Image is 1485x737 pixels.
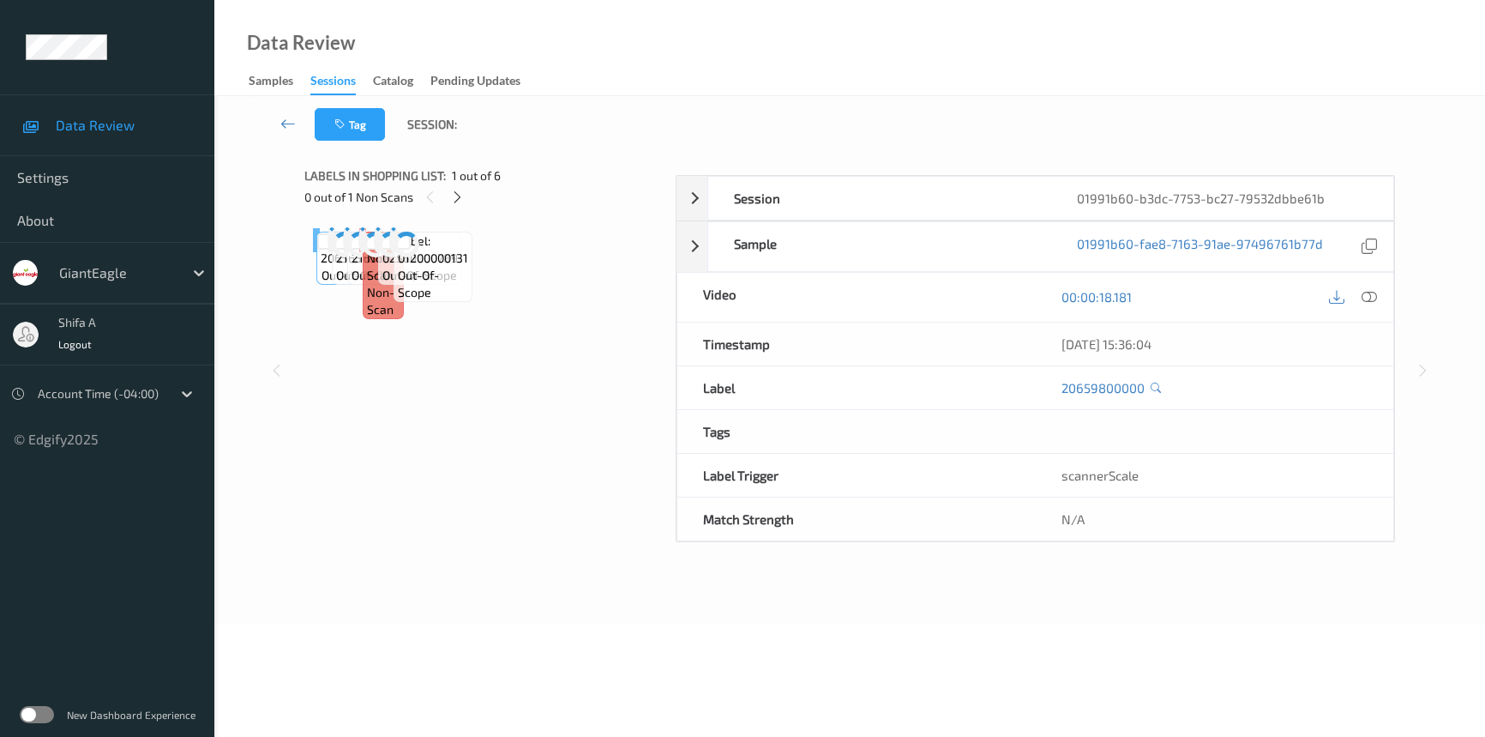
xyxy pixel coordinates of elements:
a: 20659800000 [1061,379,1145,396]
a: Sessions [310,69,373,95]
a: Catalog [373,69,430,94]
span: Label: 01200000131 [398,233,468,267]
span: out-of-scope [322,267,396,284]
a: 00:00:18.181 [1061,288,1132,305]
a: Pending Updates [430,69,538,94]
div: Sample [708,222,1051,271]
div: scannerScale [1036,454,1394,497]
div: Label [677,366,1036,409]
div: Samples [249,72,293,94]
div: Pending Updates [430,72,520,94]
span: 1 out of 6 [452,167,501,184]
div: Sessions [310,72,356,95]
div: 0 out of 1 Non Scans [304,186,664,208]
div: Session01991b60-b3dc-7753-bc27-79532dbbe61b [676,176,1394,220]
span: Label: Non-Scan [367,233,400,284]
div: Tags [677,410,1036,453]
div: Label Trigger [677,454,1036,497]
div: Session [708,177,1051,220]
span: Labels in shopping list: [304,167,446,184]
div: [DATE] 15:36:04 [1061,335,1368,353]
button: Tag [315,108,385,141]
div: Video [677,273,1036,322]
span: out-of-scope [352,267,426,284]
div: N/A [1036,498,1394,541]
span: out-of-scope [382,267,457,284]
span: out-of-scope [398,267,468,301]
div: Timestamp [677,323,1036,365]
div: Data Review [247,34,355,51]
span: non-scan [367,284,400,318]
div: 01991b60-b3dc-7753-bc27-79532dbbe61b [1051,177,1394,220]
span: out-of-scope [336,267,411,284]
a: 01991b60-fae8-7163-91ae-97496761b77d [1077,235,1323,258]
span: Session: [407,116,457,133]
div: Catalog [373,72,413,94]
div: Sample01991b60-fae8-7163-91ae-97496761b77d [676,221,1394,272]
div: Match Strength [677,498,1036,541]
a: Samples [249,69,310,94]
